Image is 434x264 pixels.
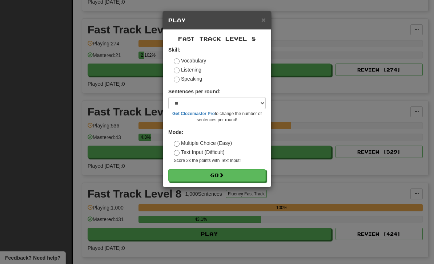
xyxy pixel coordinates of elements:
[261,16,266,24] span: ×
[178,36,256,42] span: Fast Track Level 8
[174,141,180,147] input: Multiple Choice (Easy)
[168,17,266,24] h5: Play
[174,68,180,73] input: Listening
[168,88,221,95] label: Sentences per round:
[174,77,180,82] input: Speaking
[174,66,201,73] label: Listening
[168,111,266,123] small: to change the number of sentences per round!
[174,149,225,156] label: Text Input (Difficult)
[174,58,180,64] input: Vocabulary
[168,47,180,53] strong: Skill:
[174,75,202,82] label: Speaking
[174,57,206,64] label: Vocabulary
[261,16,266,24] button: Close
[174,158,266,164] small: Score 2x the points with Text Input !
[174,139,232,147] label: Multiple Choice (Easy)
[172,111,215,116] a: Get Clozemaster Pro
[168,169,266,182] button: Go
[174,150,180,156] input: Text Input (Difficult)
[168,129,183,135] strong: Mode:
